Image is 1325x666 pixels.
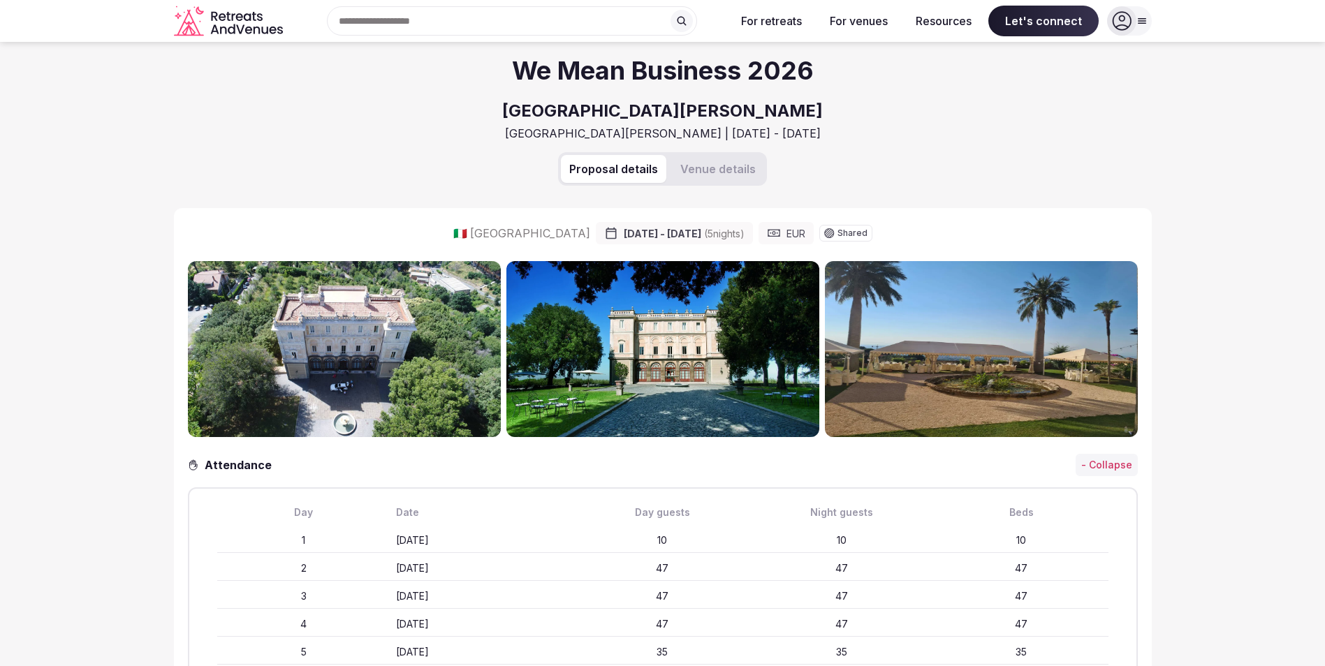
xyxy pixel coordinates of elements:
[759,222,814,244] div: EUR
[988,6,1099,36] span: Let's connect
[396,589,570,603] div: [DATE]
[512,53,814,88] h1: We Mean Business 2026
[217,561,391,575] div: 2
[217,589,391,603] div: 3
[217,505,391,519] div: Day
[505,126,821,141] h3: [GEOGRAPHIC_DATA][PERSON_NAME] | [DATE] - [DATE]
[905,6,983,36] button: Resources
[755,505,929,519] div: Night guests
[576,645,749,659] div: 35
[188,261,501,437] img: Gallery photo 1
[755,533,929,547] div: 10
[755,645,929,659] div: 35
[217,533,391,547] div: 1
[704,228,745,239] span: ( 5 night s )
[174,6,286,37] a: Visit the homepage
[396,617,570,631] div: [DATE]
[217,645,391,659] div: 5
[819,6,899,36] button: For venues
[576,505,749,519] div: Day guests
[755,561,929,575] div: 47
[470,225,590,241] span: [GEOGRAPHIC_DATA]
[561,155,666,183] button: Proposal details
[199,457,283,473] h3: Attendance
[396,533,570,547] div: [DATE]
[755,617,929,631] div: 47
[755,589,929,603] div: 47
[935,645,1108,659] div: 35
[174,6,286,37] svg: Retreats and Venues company logo
[935,589,1108,603] div: 47
[506,261,819,437] img: Gallery photo 2
[672,155,764,183] button: Venue details
[217,617,391,631] div: 4
[837,229,868,237] span: Shared
[1076,454,1138,476] button: - Collapse
[576,561,749,575] div: 47
[624,227,745,241] span: [DATE] - [DATE]
[396,561,570,575] div: [DATE]
[825,261,1138,437] img: Gallery photo 3
[935,561,1108,575] div: 47
[576,617,749,631] div: 47
[396,645,570,659] div: [DATE]
[396,505,570,519] div: Date
[576,533,749,547] div: 10
[576,589,749,603] div: 47
[453,226,467,240] span: 🇮🇹
[502,99,823,123] h2: [GEOGRAPHIC_DATA][PERSON_NAME]
[453,225,467,241] button: 🇮🇹
[730,6,813,36] button: For retreats
[935,533,1108,547] div: 10
[935,617,1108,631] div: 47
[935,505,1108,519] div: Beds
